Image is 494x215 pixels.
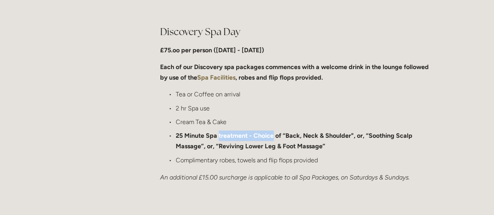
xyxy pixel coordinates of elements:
strong: , robes and flip flops provided. [235,74,323,81]
p: Complimentary robes, towels and flip flops provided [176,155,434,165]
em: An additional £15.00 surcharge is applicable to all Spa Packages, on Saturdays & Sundays. [160,173,410,181]
a: Spa Facilities [197,74,235,81]
h2: Discovery Spa Day [160,25,434,39]
strong: £75.oo per person ([DATE] - [DATE]) [160,46,264,54]
p: 2 hr Spa use [176,103,434,114]
p: Tea or Coffee on arrival [176,89,434,100]
strong: 25 Minute Spa treatment - Choice of “Back, Neck & Shoulder", or, “Soothing Scalp Massage”, or, “R... [176,132,414,150]
strong: Each of our Discovery spa packages commences with a welcome drink in the lounge followed by use o... [160,63,430,81]
p: Cream Tea & Cake [176,117,434,127]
